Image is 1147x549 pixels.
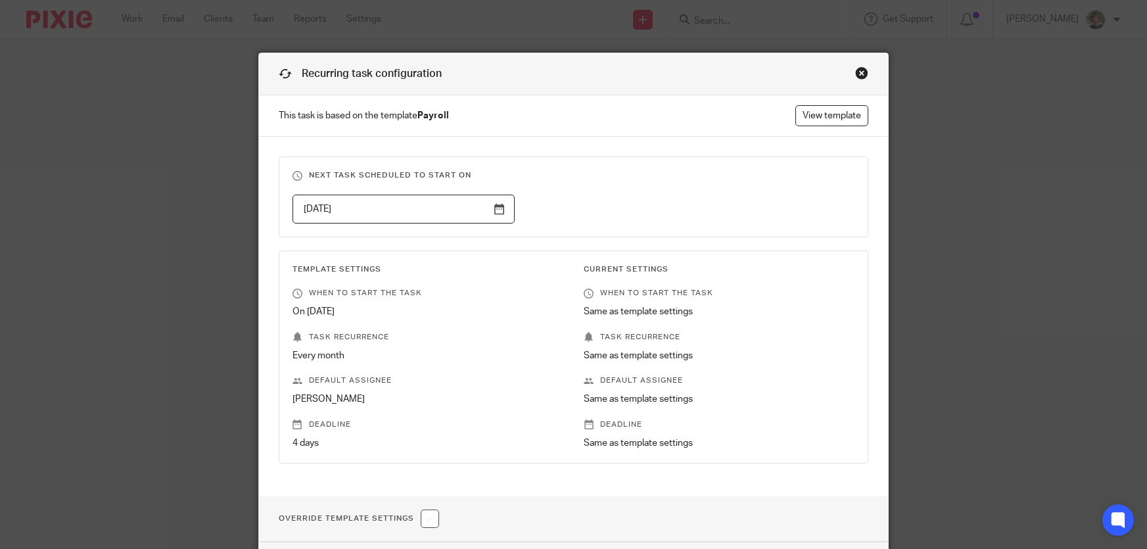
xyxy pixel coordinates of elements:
a: View template [795,105,868,126]
div: Close this dialog window [855,66,868,80]
p: On [DATE] [293,305,563,318]
p: Task recurrence [584,332,854,343]
p: Task recurrence [293,332,563,343]
strong: Payroll [417,111,449,120]
p: 4 days [293,437,563,450]
p: Deadline [584,419,854,430]
p: Same as template settings [584,305,854,318]
span: This task is based on the template [279,109,449,122]
h3: Template Settings [293,264,563,275]
h3: Next task scheduled to start on [293,170,855,181]
p: Default assignee [293,375,563,386]
p: Default assignee [584,375,854,386]
h1: Recurring task configuration [279,66,442,82]
h1: Override Template Settings [279,510,439,528]
h3: Current Settings [584,264,854,275]
p: Same as template settings [584,393,854,406]
p: Every month [293,349,563,362]
p: [PERSON_NAME] [293,393,563,406]
p: Same as template settings [584,349,854,362]
p: Deadline [293,419,563,430]
p: When to start the task [293,288,563,298]
p: When to start the task [584,288,854,298]
p: Same as template settings [584,437,854,450]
